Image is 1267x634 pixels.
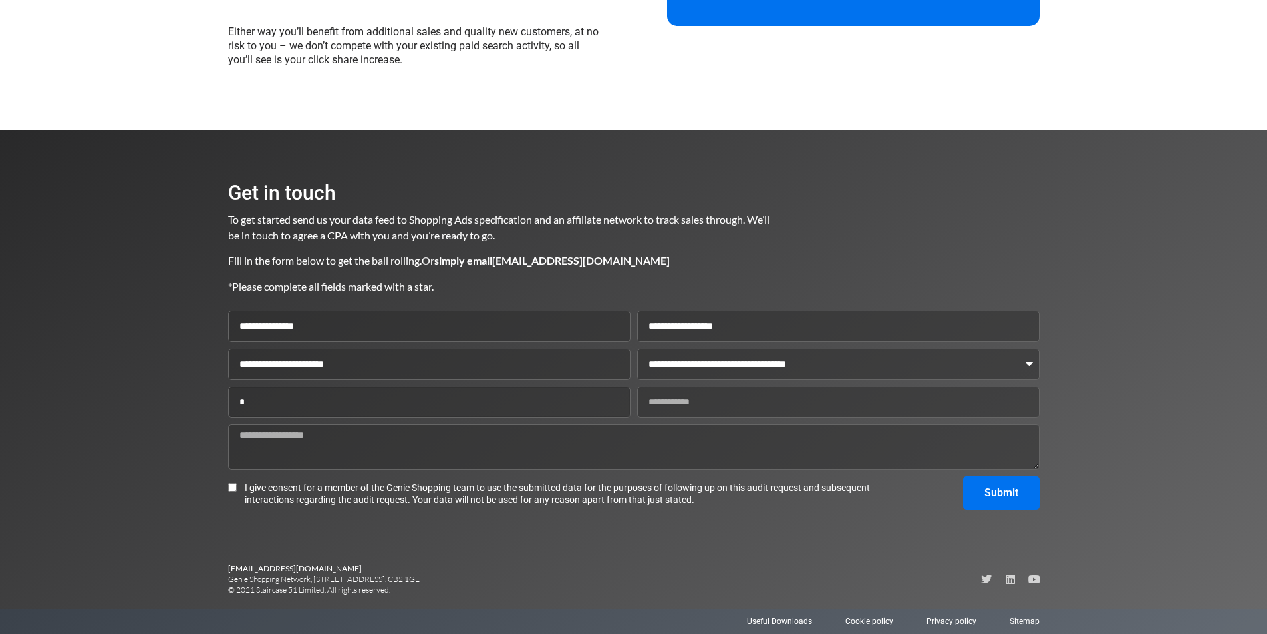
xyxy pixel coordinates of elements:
span: Either way you’ll benefit from additional sales and quality new customers, at no risk to you – we... [228,25,599,66]
span: Submit [984,488,1018,498]
button: Submit [963,476,1040,510]
span: Or [422,254,670,267]
span: To get started send us your data feed to Shopping Ads specification and an affiliate network to t... [228,213,772,241]
p: Genie Shopping Network, [STREET_ADDRESS]. CB2 1GE © 2021 Staircase 51 Limited. All rights reserved. [228,563,634,595]
b: simply email [EMAIL_ADDRESS][DOMAIN_NAME] [434,254,670,267]
span: I give consent for a member of the Genie Shopping team to use the submitted data for the purposes... [245,482,876,506]
a: Useful Downloads [747,615,812,627]
span: Fill in the form below to get the ball rolling. [228,254,422,267]
h2: Get in touch [228,183,771,203]
a: Sitemap [1010,615,1040,627]
b: [EMAIL_ADDRESS][DOMAIN_NAME] [228,563,362,573]
p: *Please complete all fields marked with a star. [228,279,771,295]
a: Cookie policy [845,615,893,627]
a: Privacy policy [926,615,976,627]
